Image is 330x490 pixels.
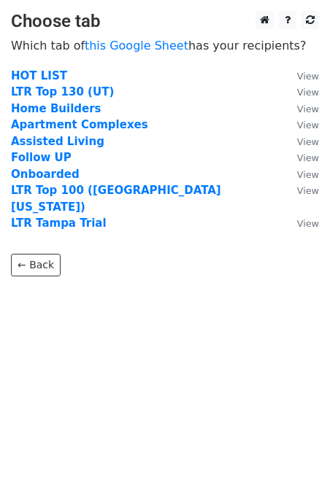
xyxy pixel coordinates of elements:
a: View [283,151,319,164]
a: View [283,184,319,197]
a: Onboarded [11,168,80,181]
a: LTR Tampa Trial [11,217,107,230]
a: Home Builders [11,102,101,115]
a: this Google Sheet [85,39,188,52]
p: Which tab of has your recipients? [11,38,319,53]
small: View [297,104,319,114]
small: View [297,120,319,131]
a: View [283,217,319,230]
a: Follow UP [11,151,72,164]
a: LTR Top 130 (UT) [11,85,114,98]
a: View [283,168,319,181]
a: View [283,135,319,148]
small: View [297,169,319,180]
a: Apartment Complexes [11,118,148,131]
a: View [283,102,319,115]
a: LTR Top 100 ([GEOGRAPHIC_DATA][US_STATE]) [11,184,221,214]
small: View [297,152,319,163]
a: View [283,85,319,98]
a: View [283,69,319,82]
a: HOT LIST [11,69,67,82]
small: View [297,136,319,147]
a: Assisted Living [11,135,104,148]
a: View [283,118,319,131]
a: ← Back [11,254,61,276]
small: View [297,218,319,229]
h3: Choose tab [11,11,319,32]
small: View [297,87,319,98]
small: View [297,71,319,82]
small: View [297,185,319,196]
